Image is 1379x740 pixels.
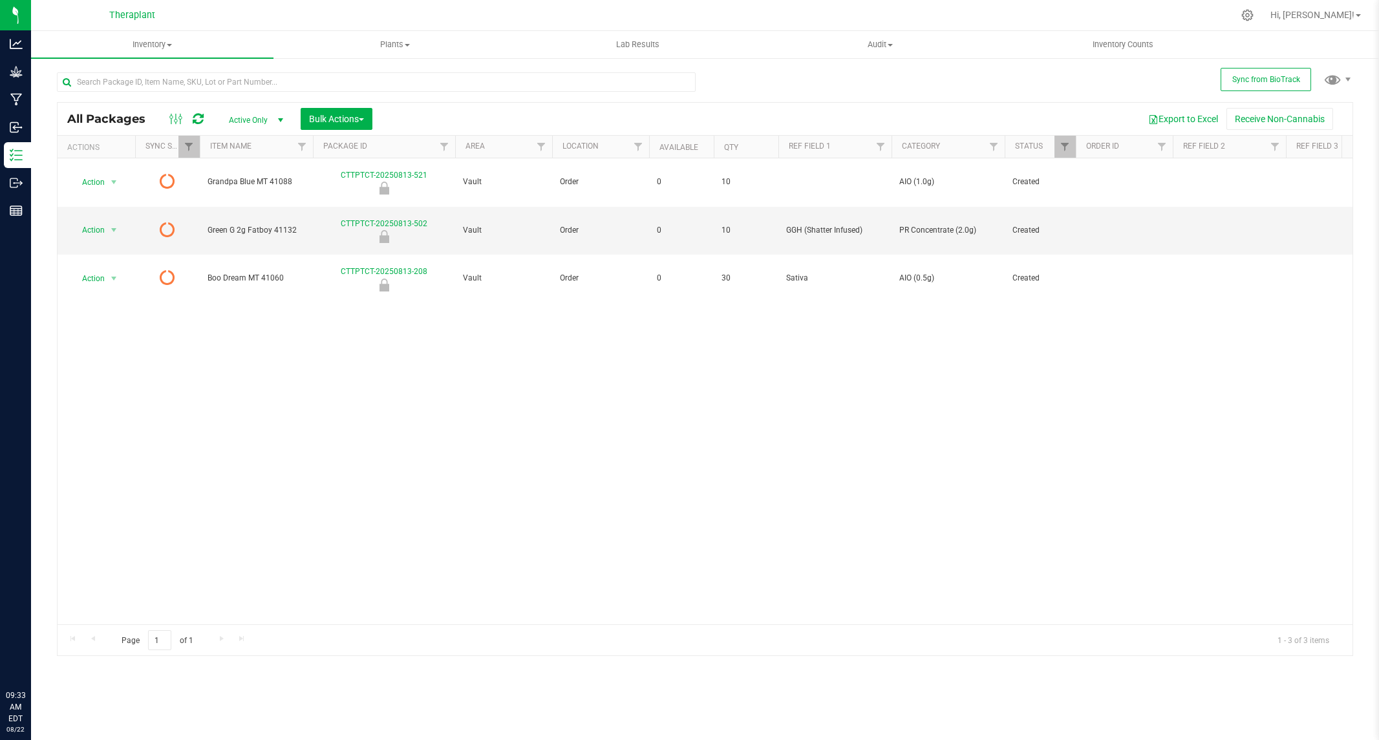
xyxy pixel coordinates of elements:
span: Created [1012,224,1068,237]
a: Filter [983,136,1005,158]
span: 30 [722,272,771,284]
inline-svg: Grow [10,65,23,78]
span: Vault [463,272,544,284]
span: Action [70,270,105,288]
span: Action [70,221,105,239]
span: Order [560,176,641,188]
span: Green G 2g Fatboy 41132 [208,224,305,237]
inline-svg: Reports [10,204,23,217]
span: Pending Sync [160,221,175,239]
span: Vault [463,224,544,237]
a: Ref Field 3 [1296,142,1338,151]
span: Sativa [786,272,884,284]
span: 1 - 3 of 3 items [1267,630,1340,650]
a: Category [902,142,940,151]
inline-svg: Manufacturing [10,93,23,106]
span: Pending Sync [160,173,175,191]
a: Inventory [31,31,273,58]
span: 10 [722,176,771,188]
p: 08/22 [6,724,25,734]
span: Theraplant [109,10,155,21]
input: Search Package ID, Item Name, SKU, Lot or Part Number... [57,72,696,92]
button: Bulk Actions [301,108,372,130]
span: Pending Sync [160,269,175,287]
span: select [106,221,122,239]
a: CTTPTCT-20250813-502 [341,219,427,228]
span: select [106,270,122,288]
a: Filter [434,136,455,158]
a: Location [562,142,599,151]
span: Boo Dream MT 41060 [208,272,305,284]
a: Order Id [1086,142,1119,151]
span: Action [70,173,105,191]
a: Inventory Counts [1001,31,1244,58]
span: Page of 1 [111,630,204,650]
span: Grandpa Blue MT 41088 [208,176,305,188]
span: Created [1012,176,1068,188]
iframe: Resource center [13,637,52,675]
p: 09:33 AM EDT [6,690,25,724]
inline-svg: Inventory [10,149,23,162]
span: PR Concentrate (2.0g) [899,224,997,237]
a: CTTPTCT-20250813-208 [341,267,427,276]
a: Ref Field 2 [1183,142,1225,151]
a: Filter [1151,136,1173,158]
span: select [106,173,122,191]
div: Audit [311,182,457,195]
span: Audit [760,39,1001,50]
a: Filter [531,136,552,158]
span: AIO (0.5g) [899,272,997,284]
span: All Packages [67,112,158,126]
span: Order [560,272,641,284]
span: 0 [657,272,706,284]
a: Filter [178,136,200,158]
a: Filter [1054,136,1076,158]
a: Filter [1265,136,1286,158]
span: Inventory Counts [1075,39,1171,50]
button: Sync from BioTrack [1221,68,1311,91]
span: AIO (1.0g) [899,176,997,188]
a: Package ID [323,142,367,151]
inline-svg: Inbound [10,121,23,134]
span: Bulk Actions [309,114,364,124]
span: Lab Results [599,39,677,50]
span: Inventory [31,39,273,50]
button: Receive Non-Cannabis [1226,108,1333,130]
a: Filter [870,136,892,158]
a: CTTPTCT-20250813-521 [341,171,427,180]
div: Manage settings [1239,9,1256,21]
a: Item Name [210,142,251,151]
a: Lab Results [517,31,759,58]
a: Available [659,143,698,152]
span: Sync from BioTrack [1232,75,1300,84]
a: Status [1015,142,1043,151]
a: Ref Field 1 [789,142,831,151]
span: 10 [722,224,771,237]
span: 0 [657,224,706,237]
span: Created [1012,272,1068,284]
inline-svg: Outbound [10,176,23,189]
span: Vault [463,176,544,188]
a: Sync Status [145,142,195,151]
span: Plants [274,39,515,50]
a: Filter [628,136,649,158]
div: Actions [67,143,130,152]
a: Qty [724,143,738,152]
div: Audit [311,279,457,291]
span: 0 [657,176,706,188]
a: Filter [292,136,313,158]
a: Plants [273,31,516,58]
span: Hi, [PERSON_NAME]! [1270,10,1354,20]
a: Area [465,142,485,151]
span: Order [560,224,641,237]
div: Audit [311,230,457,243]
input: 1 [148,630,171,650]
a: Audit [759,31,1001,58]
inline-svg: Analytics [10,37,23,50]
button: Export to Excel [1140,108,1226,130]
span: GGH (Shatter Infused) [786,224,884,237]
